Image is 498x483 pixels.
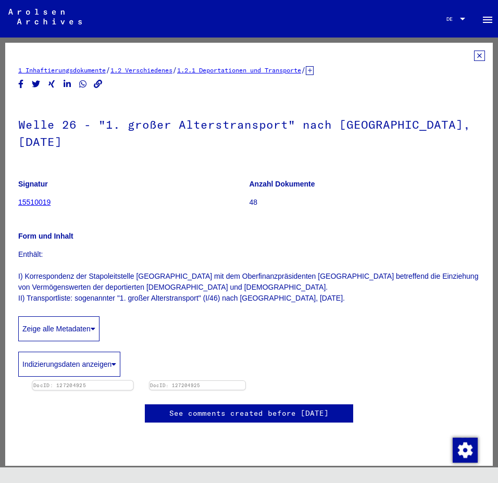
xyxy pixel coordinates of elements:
b: Anzahl Dokumente [250,180,315,188]
button: Share on LinkedIn [62,78,73,91]
span: DE [446,16,458,22]
span: / [106,65,110,75]
button: Share on Xing [46,78,57,91]
p: 48 [250,197,480,208]
a: 1.2.1 Deportationen und Transporte [177,66,301,74]
mat-icon: Side nav toggle icon [481,14,494,26]
img: Zustimmung ändern [453,438,478,463]
b: Form und Inhalt [18,232,73,240]
button: Copy link [93,78,104,91]
a: 15510019 [18,198,51,206]
a: DocID: 127204925 [150,382,200,388]
button: Toggle sidenav [477,8,498,29]
button: Share on WhatsApp [78,78,89,91]
a: See comments created before [DATE] [169,408,329,419]
button: Indizierungsdaten anzeigen [18,352,120,377]
button: Zeige alle Metadaten [18,316,99,341]
span: / [172,65,177,75]
b: Signatur [18,180,48,188]
p: Enthält: I) Korrespondenz der Stapoleitstelle [GEOGRAPHIC_DATA] mit dem Oberfinanzpräsidenten [GE... [18,249,480,304]
button: Share on Facebook [16,78,27,91]
span: / [301,65,306,75]
a: 1 Inhaftierungsdokumente [18,66,106,74]
a: 1.2 Verschiedenes [110,66,172,74]
a: DocID: 127204925 [33,382,86,389]
img: Arolsen_neg.svg [8,9,82,24]
button: Share on Twitter [31,78,42,91]
h1: Welle 26 - "1. großer Alterstransport" nach [GEOGRAPHIC_DATA], [DATE] [18,101,480,164]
